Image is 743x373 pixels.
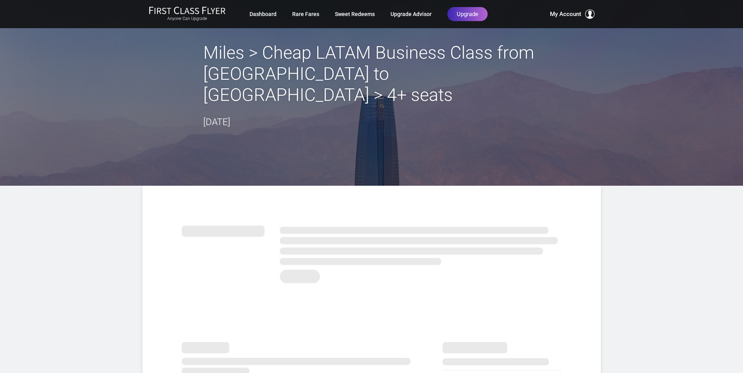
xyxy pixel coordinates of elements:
[203,42,540,106] h2: Miles > Cheap LATAM Business Class from [GEOGRAPHIC_DATA] to [GEOGRAPHIC_DATA] > 4+ seats
[149,6,226,14] img: First Class Flyer
[447,7,488,21] a: Upgrade
[550,9,581,19] span: My Account
[249,7,277,21] a: Dashboard
[550,9,595,19] button: My Account
[203,117,230,127] time: [DATE]
[149,6,226,22] a: First Class FlyerAnyone Can Upgrade
[335,7,375,21] a: Sweet Redeems
[292,7,319,21] a: Rare Fares
[149,16,226,22] small: Anyone Can Upgrade
[182,217,562,288] img: summary.svg
[390,7,432,21] a: Upgrade Advisor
